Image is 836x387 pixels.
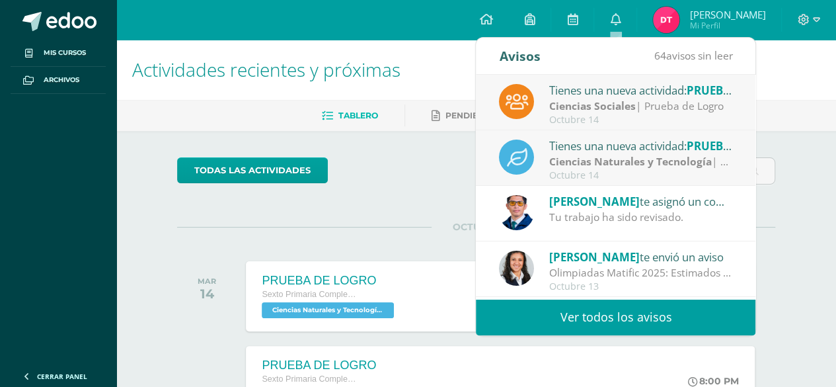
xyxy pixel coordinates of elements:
div: Avisos [499,38,540,74]
span: Archivos [44,75,79,85]
a: Mis cursos [11,40,106,67]
span: Ciencias Naturales y Tecnología 'B' [262,302,394,318]
span: Tablero [338,110,378,120]
div: PRUEBA DE LOGRO [262,359,376,372]
div: te asignó un comentario en 'Responsabilidad social empresarial.' para 'Productividad y Desarrollo' [549,193,733,210]
span: [PERSON_NAME] [549,249,640,265]
div: 8:00 PM [688,375,739,387]
span: [PERSON_NAME] [549,194,640,209]
span: [PERSON_NAME] [689,8,765,21]
div: | Prueba de Logro [549,99,733,114]
img: b15e54589cdbd448c33dd63f135c9987.png [499,251,534,286]
span: avisos sin leer [654,48,732,63]
img: 71abf2bd482ea5c0124037d671430b91.png [653,7,679,33]
div: 14 [198,286,216,302]
div: Tu trabajo ha sido revisado. [549,210,733,225]
div: Octubre 14 [549,114,733,126]
a: Ver todos los avisos [476,299,755,335]
span: Pendientes de entrega [445,110,558,120]
a: Tablero [322,105,378,126]
a: Pendientes de entrega [432,105,558,126]
span: OCTUBRE [432,221,521,233]
a: todas las Actividades [177,157,328,183]
span: Mi Perfil [689,20,765,31]
span: Sexto Primaria Complementaria [262,374,361,384]
strong: Ciencias Sociales [549,99,636,113]
span: PRUEBA DE LOGRO [687,83,788,98]
div: MAR [198,277,216,286]
div: | Prueba de Logro [549,154,733,169]
div: Olimpiadas Matific 2025: Estimados Padres y alumnos Para las olimpiadas, no es necesario registra... [549,265,733,280]
div: Tienes una nueva actividad: [549,81,733,99]
span: Sexto Primaria Complementaria [262,290,361,299]
div: Octubre 14 [549,170,733,181]
strong: Ciencias Naturales y Tecnología [549,154,712,169]
a: Archivos [11,67,106,94]
span: PRUEBA DE LOGRO [687,138,788,153]
div: te envió un aviso [549,248,733,265]
img: 059ccfba660c78d33e1d6e9d5a6a4bb6.png [499,195,534,230]
div: Octubre 13 [549,281,733,292]
div: Tienes una nueva actividad: [549,137,733,154]
span: 64 [654,48,665,63]
span: Cerrar panel [37,372,87,381]
span: Actividades recientes y próximas [132,57,400,82]
div: PRUEBA DE LOGRO [262,274,397,288]
span: Mis cursos [44,48,86,58]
